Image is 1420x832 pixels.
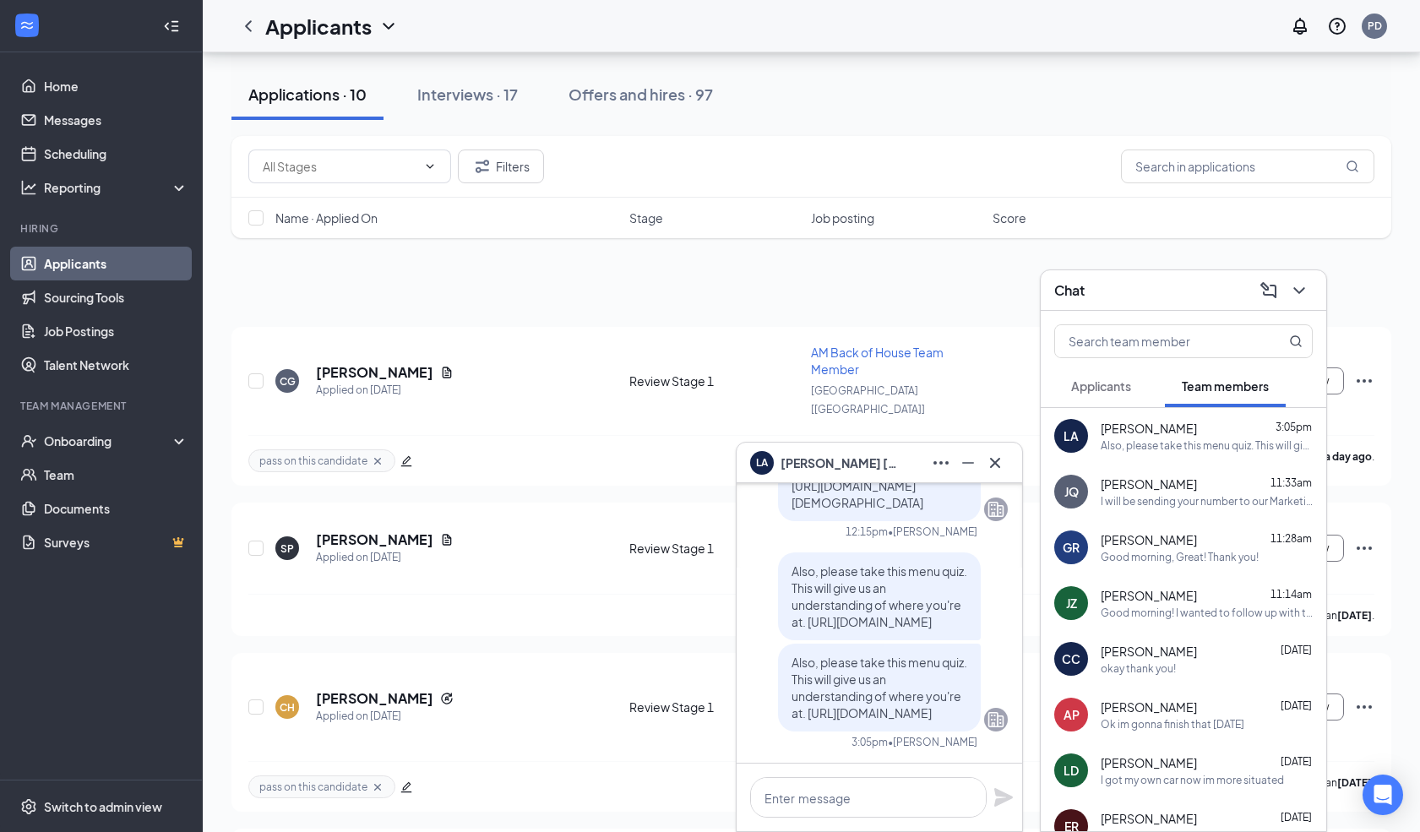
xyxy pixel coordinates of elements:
[569,84,713,105] div: Offers and hires · 97
[1064,762,1079,779] div: LD
[982,449,1009,476] button: Cross
[1066,595,1077,612] div: JZ
[1286,277,1313,304] button: ChevronDown
[986,499,1006,519] svg: Company
[888,525,977,539] span: • [PERSON_NAME]
[811,384,925,416] span: [GEOGRAPHIC_DATA] [[GEOGRAPHIC_DATA]]
[259,780,367,794] span: pass on this candidate
[792,655,967,721] span: Also, please take this menu quiz. This will give us an understanding of where you're at. [URL][DO...
[1270,532,1312,545] span: 11:28am
[1054,281,1085,300] h3: Chat
[423,160,437,173] svg: ChevronDown
[1281,755,1312,768] span: [DATE]
[44,432,174,449] div: Onboarding
[378,16,399,36] svg: ChevronDown
[316,363,433,382] h5: [PERSON_NAME]
[417,84,518,105] div: Interviews · 17
[1182,378,1269,394] span: Team members
[1354,538,1374,558] svg: Ellipses
[811,345,944,377] span: AM Back of House Team Member
[44,280,188,314] a: Sourcing Tools
[1327,16,1347,36] svg: QuestionInfo
[371,454,384,468] svg: Cross
[1101,587,1197,604] span: [PERSON_NAME]
[44,179,189,196] div: Reporting
[275,209,378,226] span: Name · Applied On
[20,221,185,236] div: Hiring
[1281,644,1312,656] span: [DATE]
[472,156,492,177] svg: Filter
[958,453,978,473] svg: Minimize
[1346,160,1359,173] svg: MagnifyingGlass
[263,157,416,176] input: All Stages
[1337,776,1372,789] b: [DATE]
[931,453,951,473] svg: Ellipses
[811,209,874,226] span: Job posting
[20,798,37,815] svg: Settings
[629,699,801,715] div: Review Stage 1
[1259,280,1279,301] svg: ComposeMessage
[1101,810,1197,827] span: [PERSON_NAME]
[1289,280,1309,301] svg: ChevronDown
[851,735,888,749] div: 3:05pm
[44,103,188,137] a: Messages
[1101,717,1244,731] div: Ok im gonna finish that [DATE]
[400,781,412,793] span: edit
[163,18,180,35] svg: Collapse
[1101,550,1259,564] div: Good morning, Great! Thank you!
[986,710,1006,730] svg: Company
[316,708,454,725] div: Applied on [DATE]
[1354,371,1374,391] svg: Ellipses
[316,549,454,566] div: Applied on [DATE]
[238,16,258,36] svg: ChevronLeft
[1121,150,1374,183] input: Search in applications
[1063,539,1080,556] div: GR
[781,454,899,472] span: [PERSON_NAME] [PERSON_NAME]
[20,179,37,196] svg: Analysis
[1071,378,1131,394] span: Applicants
[629,540,801,557] div: Review Stage 1
[1101,773,1284,787] div: I got my own car now im more situated
[44,247,188,280] a: Applicants
[1276,421,1312,433] span: 3:05pm
[1354,697,1374,717] svg: Ellipses
[888,735,977,749] span: • [PERSON_NAME]
[1290,16,1310,36] svg: Notifications
[19,17,35,34] svg: WorkstreamLogo
[1281,811,1312,824] span: [DATE]
[1281,699,1312,712] span: [DATE]
[1101,494,1313,508] div: I will be sending your number to our Marketing Director, [PERSON_NAME]. She will be in contact wi...
[1064,706,1080,723] div: AP
[1101,699,1197,715] span: [PERSON_NAME]
[44,458,188,492] a: Team
[1289,334,1303,348] svg: MagnifyingGlass
[371,780,384,794] svg: Cross
[792,563,967,629] span: Also, please take this menu quiz. This will give us an understanding of where you're at. [URL][DO...
[280,374,296,389] div: CG
[1055,325,1255,357] input: Search team member
[629,209,663,226] span: Stage
[1363,775,1403,815] div: Open Intercom Messenger
[1270,588,1312,601] span: 11:14am
[44,348,188,382] a: Talent Network
[1062,650,1080,667] div: CC
[20,399,185,413] div: Team Management
[1101,661,1176,676] div: okay thank you!
[400,455,412,467] span: edit
[1325,450,1372,463] b: a day ago
[316,382,454,399] div: Applied on [DATE]
[985,453,1005,473] svg: Cross
[1101,476,1197,492] span: [PERSON_NAME]
[955,449,982,476] button: Minimize
[993,787,1014,808] svg: Plane
[1064,483,1079,500] div: JQ
[44,798,162,815] div: Switch to admin view
[44,525,188,559] a: SurveysCrown
[280,700,295,715] div: CH
[1101,420,1197,437] span: [PERSON_NAME]
[440,366,454,379] svg: Document
[629,372,801,389] div: Review Stage 1
[280,541,294,556] div: SP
